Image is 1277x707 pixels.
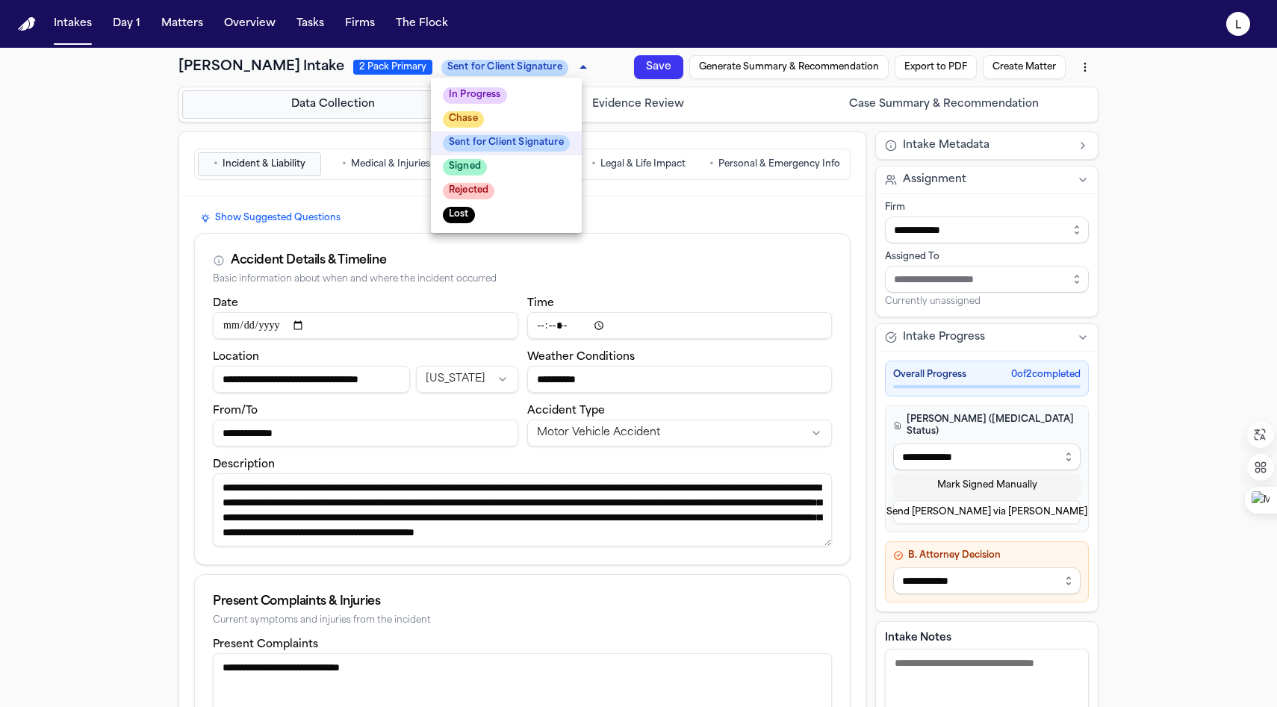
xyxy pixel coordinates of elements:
span: Chase [443,111,484,128]
span: Sent for Client Signature [443,135,570,152]
span: In Progress [443,87,507,104]
span: Lost [443,207,475,223]
span: Rejected [443,183,494,199]
span: Signed [443,159,487,175]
